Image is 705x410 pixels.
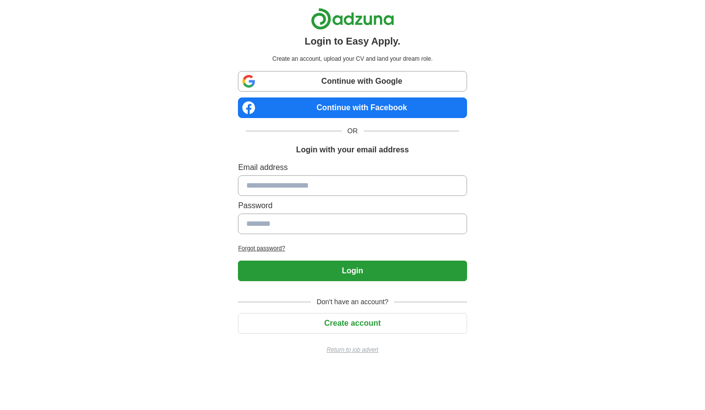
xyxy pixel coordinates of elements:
a: Return to job advert [238,345,467,354]
h1: Login to Easy Apply. [305,34,400,48]
a: Forgot password? [238,244,467,253]
p: Create an account, upload your CV and land your dream role. [240,54,465,63]
span: OR [342,126,364,136]
button: Login [238,261,467,281]
a: Continue with Facebook [238,97,467,118]
a: Continue with Google [238,71,467,92]
button: Create account [238,313,467,334]
h1: Login with your email address [296,144,409,156]
span: Don't have an account? [311,297,395,307]
label: Email address [238,162,467,173]
label: Password [238,200,467,212]
a: Create account [238,319,467,327]
img: Adzuna logo [311,8,394,30]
